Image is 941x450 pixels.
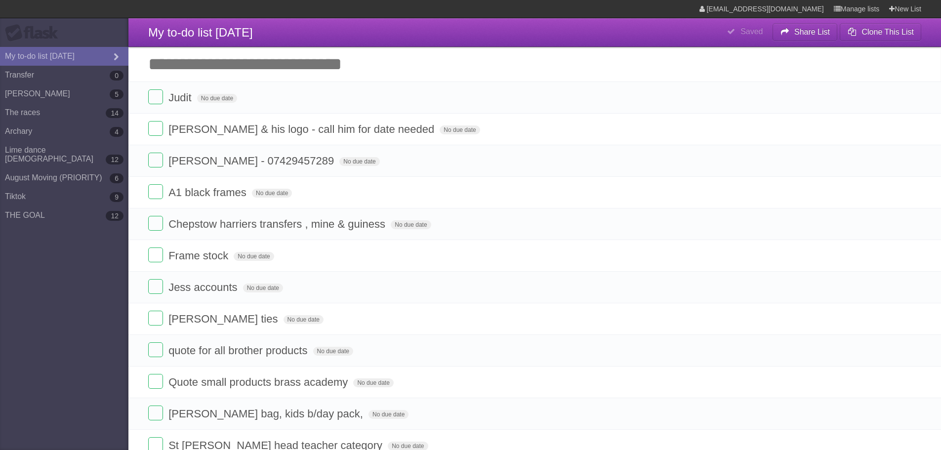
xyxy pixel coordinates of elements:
[106,155,123,164] b: 12
[148,121,163,136] label: Done
[368,410,409,419] span: No due date
[234,252,274,261] span: No due date
[148,216,163,231] label: Done
[106,211,123,221] b: 12
[110,192,123,202] b: 9
[148,153,163,167] label: Done
[106,108,123,118] b: 14
[168,344,310,357] span: quote for all brother products
[794,28,830,36] b: Share List
[168,123,437,135] span: [PERSON_NAME] & his logo - call him for date needed
[110,71,123,81] b: 0
[284,315,324,324] span: No due date
[148,342,163,357] label: Done
[168,91,194,104] span: Judit
[168,408,366,420] span: [PERSON_NAME] bag, kids b/day pack,
[148,184,163,199] label: Done
[197,94,237,103] span: No due date
[339,157,379,166] span: No due date
[440,125,480,134] span: No due date
[168,186,249,199] span: A1 black frames
[391,220,431,229] span: No due date
[740,27,763,36] b: Saved
[148,247,163,262] label: Done
[148,89,163,104] label: Done
[252,189,292,198] span: No due date
[353,378,393,387] span: No due date
[168,218,388,230] span: Chepstow harriers transfers , mine & guiness
[110,89,123,99] b: 5
[168,155,336,167] span: [PERSON_NAME] - 07429457289
[148,406,163,420] label: Done
[148,311,163,326] label: Done
[168,281,240,293] span: Jess accounts
[110,173,123,183] b: 6
[840,23,921,41] button: Clone This List
[148,26,253,39] span: My to-do list [DATE]
[773,23,838,41] button: Share List
[313,347,353,356] span: No due date
[243,284,283,292] span: No due date
[110,127,123,137] b: 4
[861,28,914,36] b: Clone This List
[148,279,163,294] label: Done
[168,376,350,388] span: Quote small products brass academy
[5,24,64,42] div: Flask
[168,249,231,262] span: Frame stock
[148,374,163,389] label: Done
[168,313,280,325] span: [PERSON_NAME] ties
